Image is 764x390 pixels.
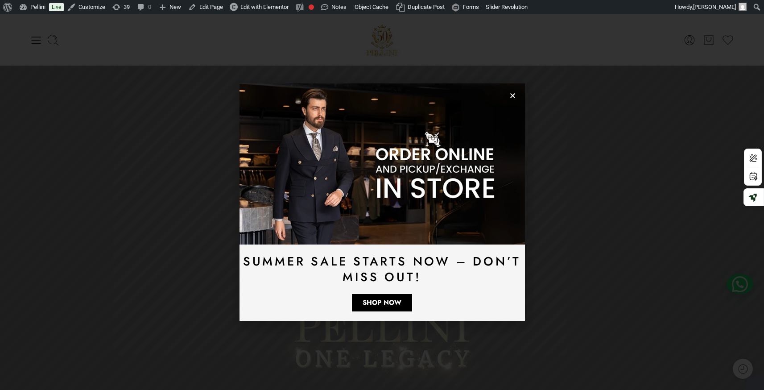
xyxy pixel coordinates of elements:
span: Slider Revolution [486,4,528,10]
a: Close [509,92,516,99]
a: Shop Now [351,294,413,312]
span: Edit with Elementor [240,4,289,10]
span: Shop Now [363,299,401,306]
span: [PERSON_NAME] [693,4,736,10]
div: Focus keyphrase not set [309,4,314,10]
a: Live [49,3,64,11]
h2: Summer Sale Starts Now – Don’t Miss Out! [240,253,525,285]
